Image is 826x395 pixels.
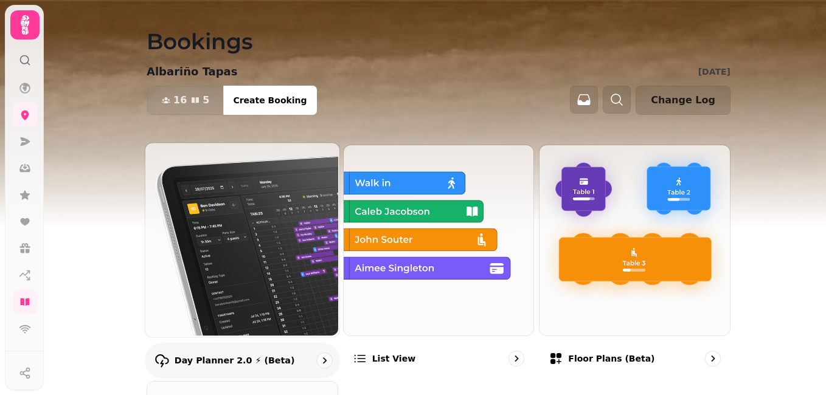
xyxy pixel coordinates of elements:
[203,95,209,105] span: 5
[372,352,415,365] p: List view
[318,354,330,366] svg: go to
[144,142,338,335] img: Day Planner 2.0 ⚡ (Beta)
[538,144,729,334] img: Floor Plans (beta)
[510,352,522,365] svg: go to
[651,95,715,105] span: Change Log
[707,352,719,365] svg: go to
[698,66,731,78] p: [DATE]
[539,145,731,376] a: Floor Plans (beta)Floor Plans (beta)
[145,142,340,378] a: Day Planner 2.0 ⚡ (Beta)Day Planner 2.0 ⚡ (Beta)
[568,352,654,365] p: Floor Plans (beta)
[223,86,316,115] button: Create Booking
[175,354,295,366] p: Day Planner 2.0 ⚡ (Beta)
[147,86,224,115] button: 165
[342,144,533,334] img: List view
[173,95,187,105] span: 16
[147,63,237,80] p: Albariño Tapas
[343,145,535,376] a: List viewList view
[636,86,731,115] button: Change Log
[233,96,307,105] span: Create Booking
